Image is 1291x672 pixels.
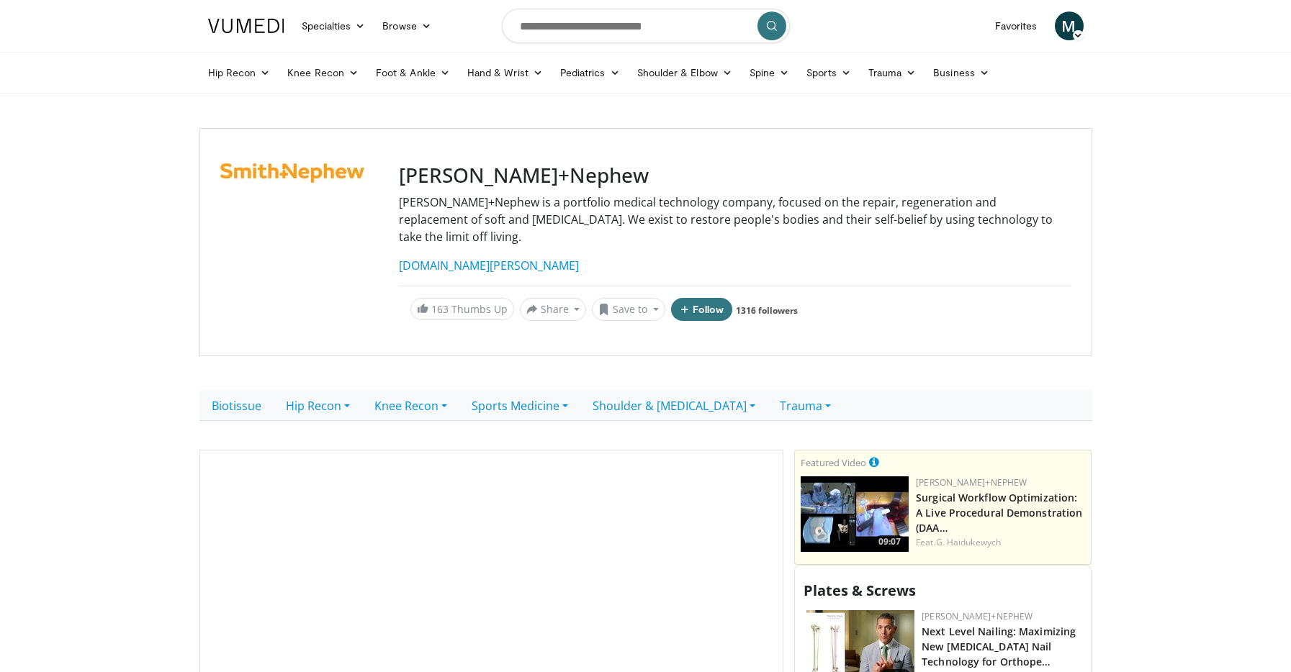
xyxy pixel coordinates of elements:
a: Sports [798,58,860,87]
a: Spine [741,58,798,87]
a: Knee Recon [362,391,459,421]
a: Hand & Wrist [459,58,552,87]
a: Shoulder & [MEDICAL_DATA] [580,391,768,421]
span: 09:07 [874,535,905,548]
a: [DOMAIN_NAME][PERSON_NAME] [399,258,579,273]
a: Business [925,58,998,87]
a: M [1055,12,1084,40]
span: Plates & Screws [804,581,916,600]
a: Sports Medicine [459,391,580,421]
p: [PERSON_NAME]+Nephew is a portfolio medical technology company, focused on the repair, regenerati... [399,194,1071,245]
button: Share [520,298,587,321]
a: Next Level Nailing: Maximizing New [MEDICAL_DATA] Nail Technology for Orthope… [922,625,1076,668]
a: Surgical Workflow Optimization: A Live Procedural Demonstration (DAA… [916,491,1082,535]
div: Feat. [916,536,1085,549]
a: Favorites [986,12,1046,40]
span: 163 [431,302,449,316]
a: [PERSON_NAME]+Nephew [916,476,1027,489]
a: 163 Thumbs Up [410,298,514,320]
a: Browse [374,12,440,40]
a: 09:07 [801,476,909,552]
a: Shoulder & Elbow [629,58,741,87]
a: Knee Recon [279,58,367,87]
img: VuMedi Logo [208,19,284,33]
a: [PERSON_NAME]+Nephew [922,610,1033,622]
a: Biotissue [199,391,274,421]
a: 1316 followers [736,304,798,317]
input: Search topics, interventions [502,9,790,43]
img: bcfc90b5-8c69-4b20-afee-af4c0acaf118.150x105_q85_crop-smart_upscale.jpg [801,476,909,552]
a: Foot & Ankle [367,58,459,87]
a: Hip Recon [199,58,279,87]
a: Trauma [860,58,925,87]
a: Trauma [768,391,843,421]
button: Save to [592,298,665,321]
a: Hip Recon [274,391,362,421]
a: G. Haidukewych [936,536,1001,548]
small: Featured Video [801,456,866,469]
h3: [PERSON_NAME]+Nephew [399,163,1071,188]
button: Follow [671,298,733,321]
a: Specialties [293,12,374,40]
a: Pediatrics [552,58,629,87]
